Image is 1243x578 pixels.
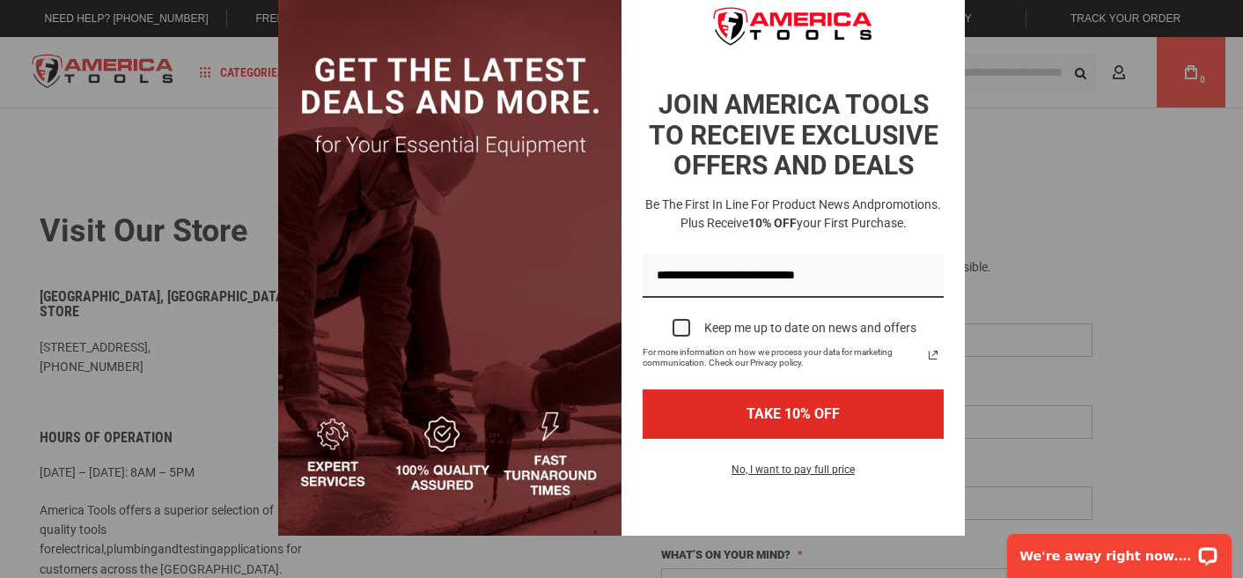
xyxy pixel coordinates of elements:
button: TAKE 10% OFF [643,389,944,438]
input: Email field [643,254,944,299]
h3: Be the first in line for product news and [639,196,947,233]
a: Read our Privacy Policy [923,345,944,366]
div: Keep me up to date on news and offers [704,321,916,336]
span: promotions. Plus receive your first purchase. [680,197,942,230]
span: For more information on how we process your data for marketing communication. Check our Privacy p... [643,347,923,368]
strong: JOIN AMERICA TOOLS TO RECEIVE EXCLUSIVE OFFERS AND DEALS [649,89,938,181]
button: No, I want to pay full price [717,460,869,490]
iframe: LiveChat chat widget [996,522,1243,578]
svg: link icon [923,345,944,366]
strong: 10% OFF [748,216,797,230]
